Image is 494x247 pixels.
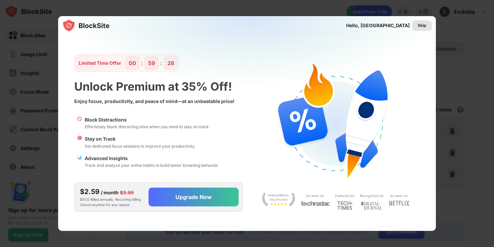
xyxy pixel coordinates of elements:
[337,201,353,210] img: light-techtimes.svg
[77,155,82,169] div: 📊
[306,193,324,199] div: As seen on
[101,189,119,196] div: / month
[301,201,330,206] img: light-techradar.svg
[80,187,143,207] div: $31.12 Billed annually. Recurring billing. Cancel anytime for any reason
[360,193,384,199] div: Recognized by
[335,193,355,199] div: Featured by
[262,193,295,206] img: light-stay-focus.svg
[120,189,134,196] div: $3.99
[390,193,408,199] div: As seen on
[175,194,212,200] div: Upgrade Now
[80,187,99,197] div: $2.59
[62,16,440,149] img: gradient.svg
[85,162,219,168] div: Track and analyze your online habits to build better browsing behavior.
[85,155,219,162] div: Advanced Insights
[389,201,409,206] img: light-netflix.svg
[361,201,382,212] img: light-digital-journal.svg
[418,22,426,29] div: Skip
